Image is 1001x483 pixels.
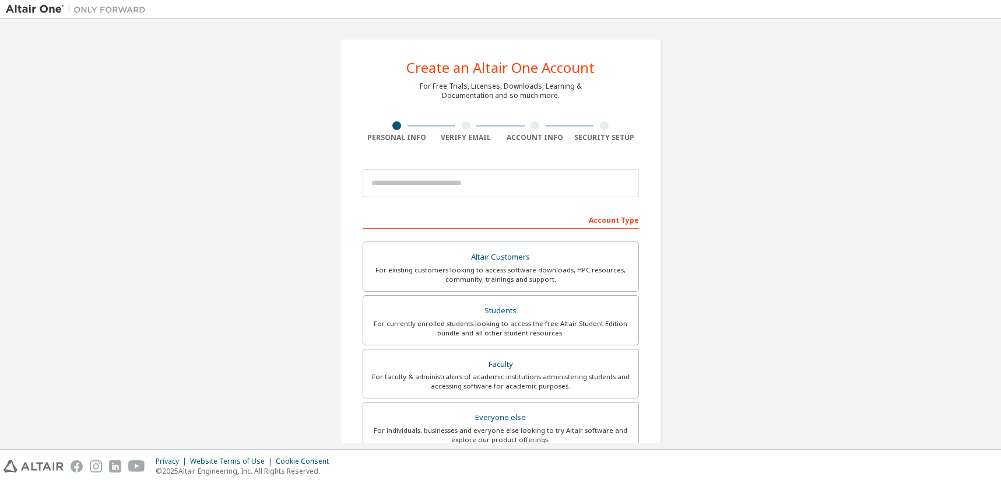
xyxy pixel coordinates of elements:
img: facebook.svg [71,460,83,473]
div: For currently enrolled students looking to access the free Altair Student Edition bundle and all ... [370,319,631,338]
img: instagram.svg [90,460,102,473]
div: Website Terms of Use [190,457,276,466]
div: For faculty & administrators of academic institutions administering students and accessing softwa... [370,372,631,391]
div: Account Info [501,133,570,142]
div: Privacy [156,457,190,466]
div: Create an Altair One Account [406,61,595,75]
div: Account Type [363,210,639,229]
div: Altair Customers [370,249,631,265]
div: Security Setup [570,133,639,142]
div: Verify Email [431,133,501,142]
img: linkedin.svg [109,460,121,473]
p: © 2025 Altair Engineering, Inc. All Rights Reserved. [156,466,336,476]
div: Faculty [370,356,631,373]
div: Personal Info [363,133,432,142]
img: altair_logo.svg [3,460,64,473]
div: Cookie Consent [276,457,336,466]
img: Altair One [6,3,152,15]
img: youtube.svg [128,460,145,473]
div: For existing customers looking to access software downloads, HPC resources, community, trainings ... [370,265,631,284]
div: Everyone else [370,409,631,426]
div: Students [370,303,631,319]
div: For Free Trials, Licenses, Downloads, Learning & Documentation and so much more. [420,82,582,100]
div: For individuals, businesses and everyone else looking to try Altair software and explore our prod... [370,426,631,444]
